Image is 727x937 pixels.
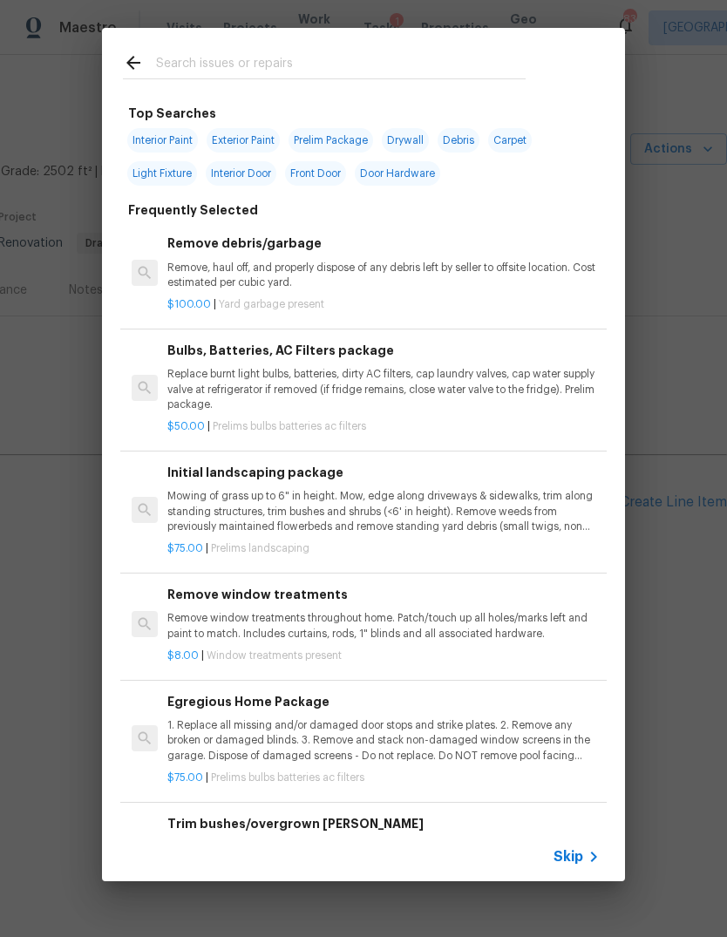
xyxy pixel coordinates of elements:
span: Debris [438,128,479,153]
span: Interior Door [206,161,276,186]
p: | [167,771,600,785]
p: Remove window treatments throughout home. Patch/touch up all holes/marks left and paint to match.... [167,611,600,641]
p: Remove, haul off, and properly dispose of any debris left by seller to offsite location. Cost est... [167,261,600,290]
input: Search issues or repairs [156,52,526,78]
h6: Remove window treatments [167,585,600,604]
p: | [167,419,600,434]
h6: Egregious Home Package [167,692,600,711]
h6: Remove debris/garbage [167,234,600,253]
span: $75.00 [167,543,203,553]
h6: Initial landscaping package [167,463,600,482]
span: Skip [554,848,583,866]
span: Light Fixture [127,161,197,186]
span: Yard garbage present [219,299,324,309]
span: Prelims landscaping [211,543,309,553]
p: 1. Replace all missing and/or damaged door stops and strike plates. 2. Remove any broken or damag... [167,718,600,763]
span: $100.00 [167,299,211,309]
span: Window treatments present [207,650,342,661]
h6: Top Searches [128,104,216,123]
p: | [167,297,600,312]
span: Interior Paint [127,128,198,153]
span: Exterior Paint [207,128,280,153]
p: | [167,541,600,556]
span: $50.00 [167,421,205,431]
span: Prelims bulbs batteries ac filters [213,421,366,431]
span: $8.00 [167,650,199,661]
span: Drywall [382,128,429,153]
h6: Trim bushes/overgrown [PERSON_NAME] [167,814,600,833]
p: Replace burnt light bulbs, batteries, dirty AC filters, cap laundry valves, cap water supply valv... [167,367,600,411]
span: Carpet [488,128,532,153]
span: Door Hardware [355,161,440,186]
span: Prelims bulbs batteries ac filters [211,772,364,783]
p: | [167,648,600,663]
span: Prelim Package [289,128,373,153]
h6: Bulbs, Batteries, AC Filters package [167,341,600,360]
h6: Frequently Selected [128,200,258,220]
span: $75.00 [167,772,203,783]
span: Front Door [285,161,346,186]
p: Mowing of grass up to 6" in height. Mow, edge along driveways & sidewalks, trim along standing st... [167,489,600,533]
